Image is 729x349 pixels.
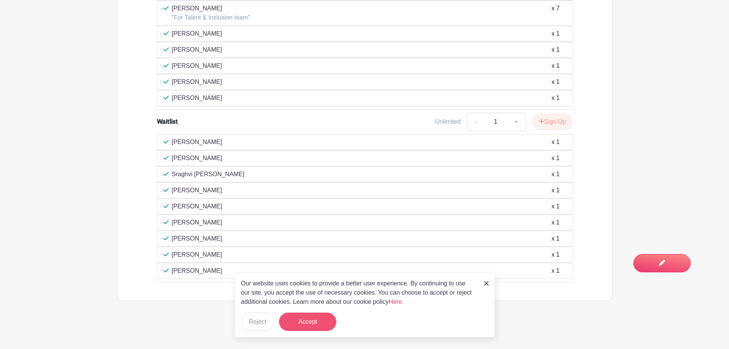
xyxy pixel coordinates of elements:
div: x 1 [551,93,559,103]
a: Here [389,298,402,305]
p: [PERSON_NAME] [172,77,222,87]
p: [PERSON_NAME] [172,250,222,259]
p: [PERSON_NAME] [172,61,222,70]
div: x 1 [551,29,559,38]
p: [PERSON_NAME] [172,234,222,243]
div: Waitlist [157,117,178,126]
p: [PERSON_NAME] [172,154,222,163]
p: [PERSON_NAME] [172,93,222,103]
p: [PERSON_NAME] [172,218,222,227]
div: x 1 [551,61,559,70]
div: x 1 [551,234,559,243]
div: x 1 [551,218,559,227]
div: x 1 [551,154,559,163]
div: x 1 [551,250,559,259]
p: Sraghvi [PERSON_NAME] [172,170,245,179]
p: [PERSON_NAME] [172,29,222,38]
img: close_button-5f87c8562297e5c2d7936805f587ecaba9071eb48480494691a3f1689db116b3.svg [484,281,489,286]
div: x 1 [551,77,559,87]
div: x 7 [551,4,559,22]
div: x 1 [551,186,559,195]
div: x 1 [551,202,559,211]
button: Accept [279,313,336,331]
button: Sign Up [532,114,572,130]
a: + [507,113,526,131]
p: Our website uses cookies to provide a better user experience. By continuing to use our site, you ... [241,279,476,306]
p: [PERSON_NAME] [172,266,222,275]
p: "For Talent & Inclusion team" [172,13,250,22]
p: [PERSON_NAME] [172,138,222,147]
button: Reject [241,313,274,331]
div: x 1 [551,45,559,54]
p: [PERSON_NAME] [172,202,222,211]
a: - [467,113,484,131]
div: Unlimited [435,117,461,126]
div: x 1 [551,138,559,147]
p: [PERSON_NAME] [172,4,250,13]
div: x 1 [551,170,559,179]
div: x 1 [551,266,559,275]
p: [PERSON_NAME] [172,186,222,195]
p: [PERSON_NAME] [172,45,222,54]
